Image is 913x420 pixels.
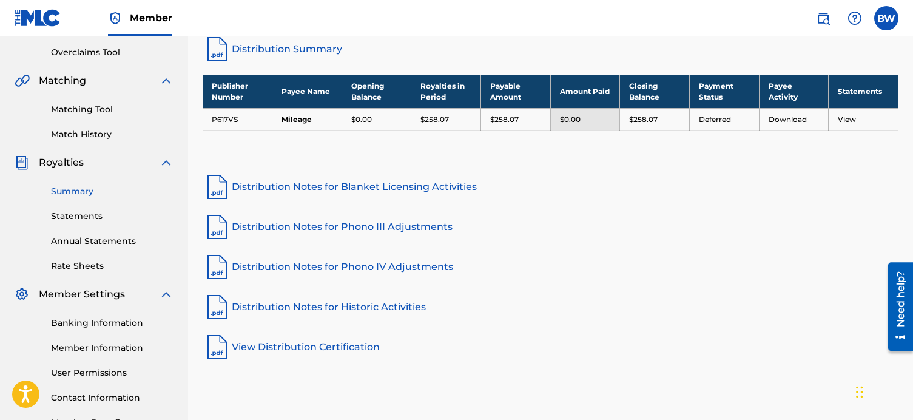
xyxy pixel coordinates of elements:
a: Deferred [699,115,731,124]
a: Distribution Notes for Historic Activities [203,293,898,322]
iframe: Chat Widget [852,362,913,420]
img: pdf [203,252,232,282]
p: $0.00 [560,114,581,125]
a: View [838,115,856,124]
a: Annual Statements [51,235,174,248]
p: $258.07 [629,114,658,125]
iframe: Resource Center [879,257,913,355]
a: Distribution Notes for Blanket Licensing Activities [203,172,898,202]
a: Rate Sheets [51,260,174,273]
a: Statements [51,210,174,223]
img: search [816,11,830,25]
div: Drag [856,374,863,410]
img: Royalties [15,155,29,170]
span: Royalties [39,155,84,170]
img: pdf [203,172,232,202]
img: expand [159,287,174,302]
a: Distribution Notes for Phono IV Adjustments [203,252,898,282]
a: User Permissions [51,367,174,379]
a: Overclaims Tool [51,46,174,59]
a: Member Information [51,342,174,354]
a: Public Search [811,6,835,30]
a: Download [769,115,807,124]
a: Matching Tool [51,103,174,116]
span: Member Settings [39,287,125,302]
a: Banking Information [51,317,174,330]
a: Distribution Notes for Phono III Adjustments [203,212,898,242]
img: Top Rightsholder [108,11,123,25]
p: $258.07 [490,114,519,125]
p: $0.00 [351,114,372,125]
th: Closing Balance [620,75,690,108]
th: Payable Amount [481,75,551,108]
img: expand [159,73,174,88]
img: MLC Logo [15,9,61,27]
img: Member Settings [15,287,29,302]
a: Summary [51,185,174,198]
th: Payee Name [272,75,342,108]
img: help [847,11,862,25]
th: Publisher Number [203,75,272,108]
p: $258.07 [420,114,449,125]
td: P617VS [203,108,272,130]
th: Royalties in Period [411,75,481,108]
img: Matching [15,73,30,88]
a: Distribution Summary [203,35,898,64]
img: distribution-summary-pdf [203,35,232,64]
td: Mileage [272,108,342,130]
img: pdf [203,333,232,362]
span: Matching [39,73,86,88]
a: Contact Information [51,391,174,404]
span: Member [130,11,172,25]
a: Match History [51,128,174,141]
th: Amount Paid [550,75,620,108]
th: Payee Activity [759,75,829,108]
th: Statements [829,75,898,108]
a: View Distribution Certification [203,333,898,362]
img: expand [159,155,174,170]
img: pdf [203,212,232,242]
img: pdf [203,293,232,322]
div: User Menu [874,6,898,30]
th: Payment Status [689,75,759,108]
th: Opening Balance [342,75,411,108]
div: Help [843,6,867,30]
